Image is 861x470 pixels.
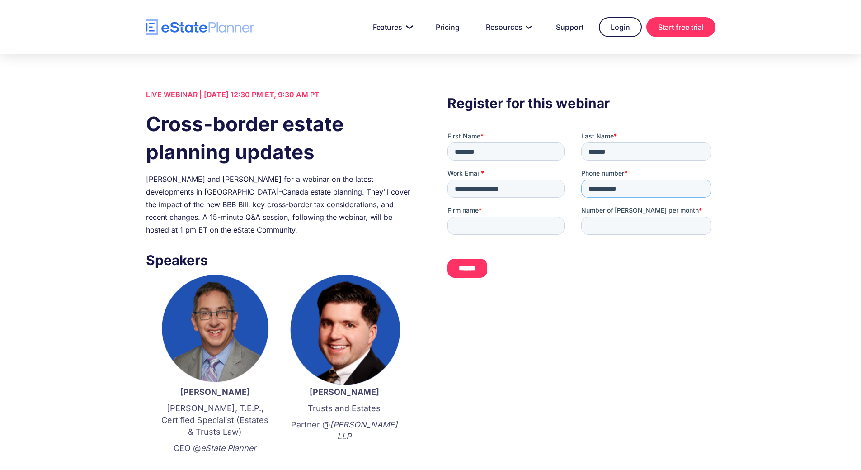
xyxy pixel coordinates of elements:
p: [PERSON_NAME], T.E.P., Certified Specialist (Estates & Trusts Law) [160,403,271,438]
h3: Register for this webinar [447,93,715,114]
em: [PERSON_NAME] LLP [330,420,398,441]
iframe: Form 0 [447,132,715,285]
h3: Speakers [146,250,414,271]
h1: Cross-border estate planning updates [146,110,414,166]
p: ‍ [289,447,400,459]
div: LIVE WEBINAR | [DATE] 12:30 PM ET, 9:30 AM PT [146,88,414,101]
a: Features [362,18,420,36]
em: eState Planner [201,443,256,453]
a: Start free trial [646,17,715,37]
p: Trusts and Estates [289,403,400,414]
a: Resources [475,18,541,36]
strong: [PERSON_NAME] [310,387,379,397]
a: Login [599,17,642,37]
a: Pricing [425,18,470,36]
p: Partner @ [289,419,400,442]
strong: [PERSON_NAME] [180,387,250,397]
a: home [146,19,254,35]
p: CEO @ [160,442,271,454]
div: [PERSON_NAME] and [PERSON_NAME] for a webinar on the latest developments in [GEOGRAPHIC_DATA]-Can... [146,173,414,236]
a: Support [545,18,594,36]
